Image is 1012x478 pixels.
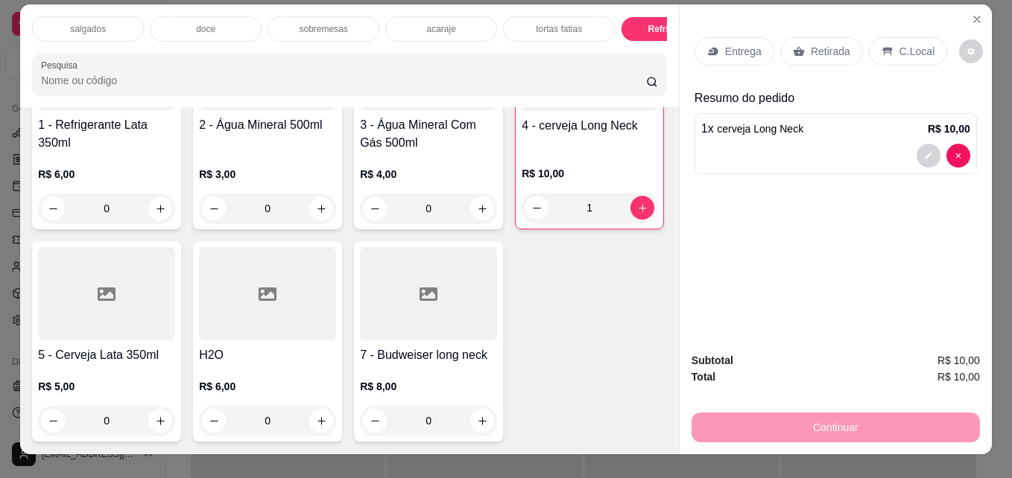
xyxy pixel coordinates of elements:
h4: H2O [199,346,336,364]
p: acaraje [426,23,455,35]
p: Refrigerantes [648,23,705,35]
p: Entrega [725,44,762,59]
p: Retirada [811,44,850,59]
button: decrease-product-quantity [525,196,548,220]
button: decrease-product-quantity [363,409,387,433]
button: increase-product-quantity [309,197,333,220]
button: increase-product-quantity [148,197,172,220]
button: decrease-product-quantity [946,144,970,168]
button: decrease-product-quantity [363,197,387,220]
h4: 4 - cerveja Long Neck [522,117,657,135]
p: R$ 10,00 [522,166,657,181]
span: cerveja Long Neck [717,123,803,135]
h4: 2 - Água Mineral 500ml [199,116,336,134]
span: R$ 10,00 [937,352,980,369]
p: tortas fatias [536,23,582,35]
button: increase-product-quantity [309,409,333,433]
p: sobremesas [299,23,347,35]
h4: 1 - Refrigerante Lata 350ml [38,116,175,152]
input: Pesquisa [41,73,646,88]
h4: 5 - Cerveja Lata 350ml [38,346,175,364]
button: decrease-product-quantity [959,39,983,63]
p: R$ 10,00 [928,121,970,136]
p: doce [196,23,215,35]
p: R$ 4,00 [360,167,497,182]
p: Resumo do pedido [695,89,977,107]
p: R$ 5,00 [38,379,175,394]
p: R$ 6,00 [38,167,175,182]
span: R$ 10,00 [937,369,980,385]
button: increase-product-quantity [148,409,172,433]
button: decrease-product-quantity [202,197,226,220]
button: Close [965,7,989,31]
button: decrease-product-quantity [202,409,226,433]
button: increase-product-quantity [470,409,494,433]
h4: 7 - Budweiser long neck [360,346,497,364]
button: decrease-product-quantity [917,144,940,168]
button: decrease-product-quantity [41,197,65,220]
label: Pesquisa [41,59,83,71]
p: salgados [70,23,106,35]
p: R$ 3,00 [199,167,336,182]
p: R$ 8,00 [360,379,497,394]
strong: Subtotal [692,354,733,366]
button: increase-product-quantity [630,196,654,220]
p: C.Local [899,44,934,59]
p: 1 x [701,120,803,138]
h4: 3 - Água Mineral Com Gás 500ml [360,116,497,152]
strong: Total [692,371,715,383]
button: decrease-product-quantity [41,409,65,433]
button: increase-product-quantity [470,197,494,220]
p: R$ 6,00 [199,379,336,394]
